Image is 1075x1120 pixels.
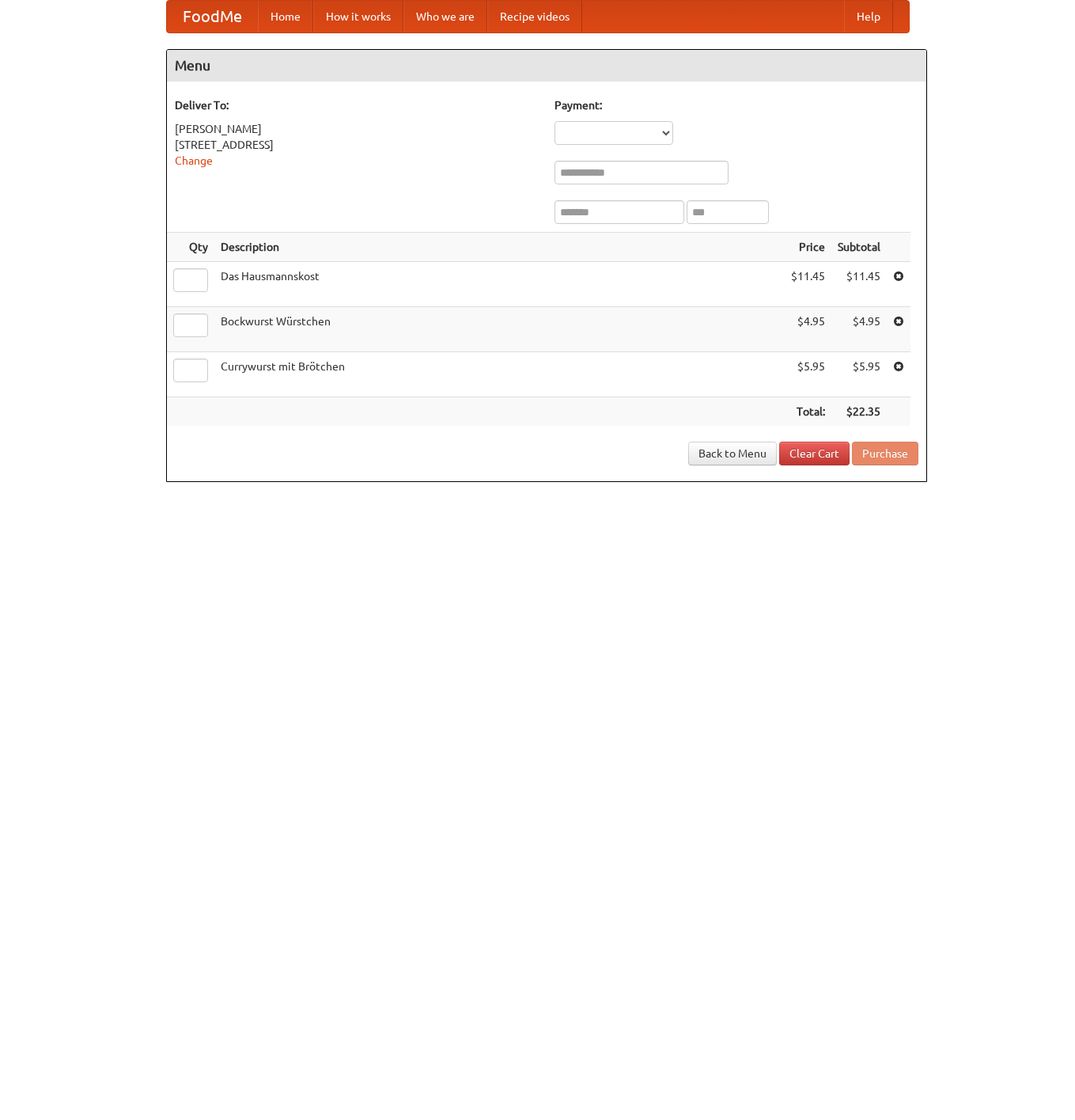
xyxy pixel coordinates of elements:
[167,233,214,262] th: Qty
[831,352,887,397] td: $5.95
[214,307,785,352] td: Bockwurst Würstchen
[487,1,582,32] a: Recipe videos
[779,442,850,465] a: Clear Cart
[844,1,893,32] a: Help
[175,97,539,113] h5: Deliver To:
[831,233,887,262] th: Subtotal
[785,262,831,307] td: $11.45
[688,442,777,465] a: Back to Menu
[785,233,831,262] th: Price
[403,1,487,32] a: Who we are
[313,1,403,32] a: How it works
[785,307,831,352] td: $4.95
[831,307,887,352] td: $4.95
[175,121,539,137] div: [PERSON_NAME]
[214,233,785,262] th: Description
[852,442,918,465] button: Purchase
[831,397,887,427] th: $22.35
[214,352,785,397] td: Currywurst mit Brötchen
[831,262,887,307] td: $11.45
[785,352,831,397] td: $5.95
[167,1,258,32] a: FoodMe
[785,397,831,427] th: Total:
[258,1,313,32] a: Home
[175,154,213,167] a: Change
[167,50,926,82] h4: Menu
[555,97,918,113] h5: Payment:
[214,262,785,307] td: Das Hausmannskost
[175,137,539,153] div: [STREET_ADDRESS]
